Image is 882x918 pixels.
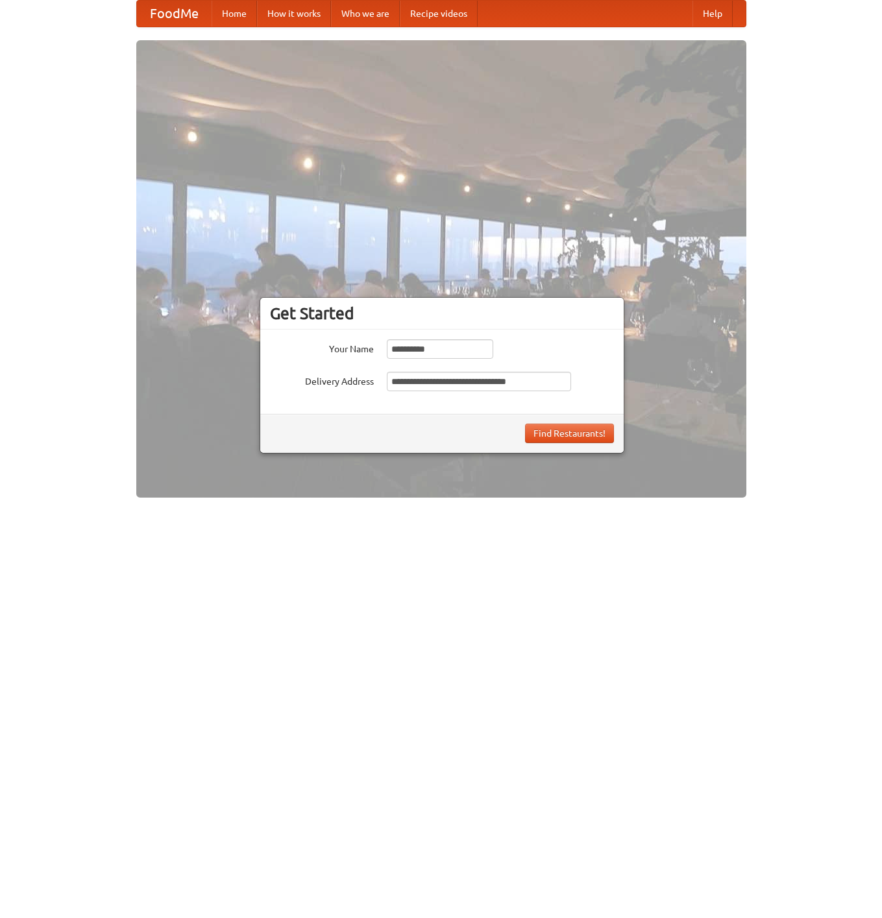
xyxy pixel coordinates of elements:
label: Delivery Address [270,372,374,388]
a: Who we are [331,1,400,27]
a: FoodMe [137,1,212,27]
button: Find Restaurants! [525,424,614,443]
a: How it works [257,1,331,27]
label: Your Name [270,339,374,356]
a: Recipe videos [400,1,478,27]
a: Help [692,1,733,27]
a: Home [212,1,257,27]
h3: Get Started [270,304,614,323]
